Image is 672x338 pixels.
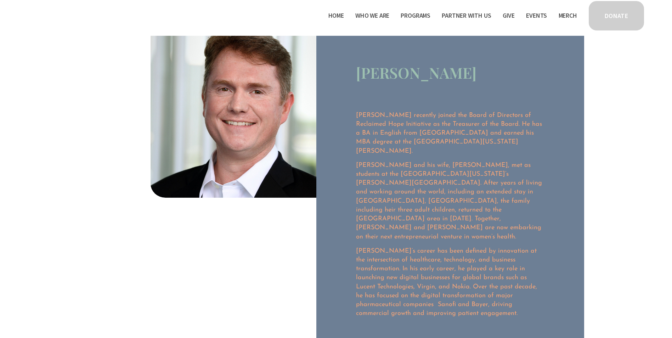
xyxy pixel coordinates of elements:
p: [PERSON_NAME]’s career has been defined by innovation at the intersection of healthcare, technolo... [356,247,544,319]
a: folder dropdown [442,10,491,21]
h3: [PERSON_NAME] [356,63,476,83]
a: folder dropdown [401,10,430,21]
a: folder dropdown [355,10,389,21]
a: Give [503,10,515,21]
span: Programs [401,11,430,21]
a: Events [526,10,547,21]
a: Home [328,10,344,21]
span: Partner With Us [442,11,491,21]
a: Merch [559,10,577,21]
p: [PERSON_NAME] and his wife, [PERSON_NAME], met as students at the [GEOGRAPHIC_DATA][US_STATE]’s [... [356,161,544,242]
p: [PERSON_NAME] recently joined the Board of Directors of Reclaimed Hope Initiative as the Treasure... [356,111,544,156]
span: Who We Are [355,11,389,21]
